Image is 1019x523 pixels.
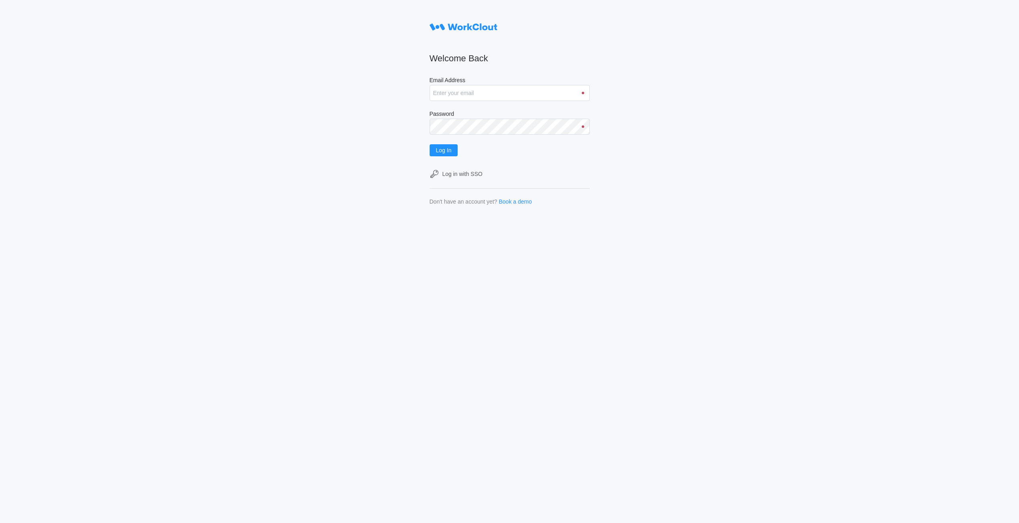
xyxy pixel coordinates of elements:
[430,53,590,64] h2: Welcome Back
[499,198,532,205] a: Book a demo
[430,169,590,179] a: Log in with SSO
[430,77,590,85] label: Email Address
[442,171,482,177] div: Log in with SSO
[430,198,497,205] div: Don't have an account yet?
[430,111,590,119] label: Password
[430,85,590,101] input: Enter your email
[430,144,458,156] button: Log In
[436,147,452,153] span: Log In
